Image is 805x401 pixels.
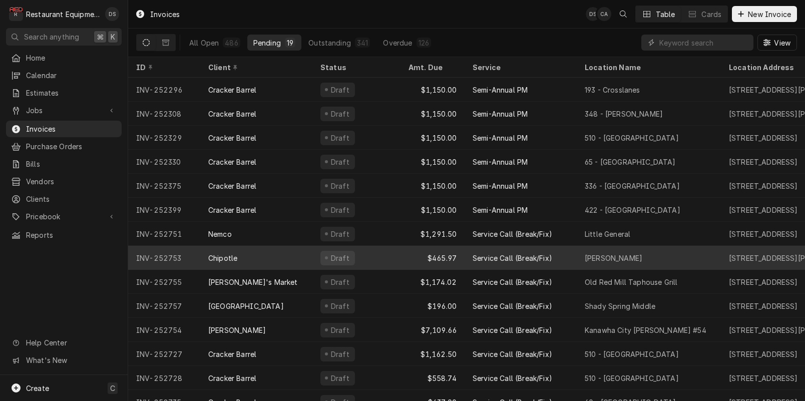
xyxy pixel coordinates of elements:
[208,181,256,191] div: Cracker Barrel
[6,67,122,84] a: Calendar
[6,191,122,207] a: Clients
[26,159,117,169] span: Bills
[128,78,200,102] div: INV-252296
[729,373,798,383] div: [STREET_ADDRESS]
[729,133,798,143] div: [STREET_ADDRESS]
[473,325,552,335] div: Service Call (Break/Fix)
[473,229,552,239] div: Service Call (Break/Fix)
[26,211,102,222] span: Pricebook
[473,85,528,95] div: Semi-Annual PM
[6,334,122,351] a: Go to Help Center
[26,337,116,348] span: Help Center
[128,102,200,126] div: INV-252308
[419,38,429,48] div: 126
[128,198,200,222] div: INV-252399
[128,150,200,174] div: INV-252330
[400,102,465,126] div: $1,150.00
[400,270,465,294] div: $1,174.02
[6,138,122,155] a: Purchase Orders
[585,133,679,143] div: 510 - [GEOGRAPHIC_DATA]
[585,109,663,119] div: 348 - [PERSON_NAME]
[329,85,351,95] div: Draft
[757,35,797,51] button: View
[329,109,351,119] div: Draft
[128,222,200,246] div: INV-252751
[473,349,552,359] div: Service Call (Break/Fix)
[585,325,706,335] div: Kanawha City [PERSON_NAME] #54
[473,253,552,263] div: Service Call (Break/Fix)
[729,229,798,239] div: [STREET_ADDRESS]
[473,205,528,215] div: Semi-Annual PM
[6,121,122,137] a: Invoices
[208,325,266,335] div: [PERSON_NAME]
[473,157,528,167] div: Semi-Annual PM
[473,109,528,119] div: Semi-Annual PM
[9,7,23,21] div: R
[400,318,465,342] div: $7,109.66
[329,373,351,383] div: Draft
[6,352,122,368] a: Go to What's New
[329,157,351,167] div: Draft
[656,9,675,20] div: Table
[400,246,465,270] div: $465.97
[585,253,642,263] div: [PERSON_NAME]
[26,176,117,187] span: Vendors
[320,62,390,73] div: Status
[729,349,798,359] div: [STREET_ADDRESS]
[400,150,465,174] div: $1,150.00
[26,88,117,98] span: Estimates
[586,7,600,21] div: DS
[24,32,79,42] span: Search anything
[585,301,655,311] div: Shady Spring Middle
[97,32,104,42] span: ⌘
[409,62,455,73] div: Amt. Due
[383,38,412,48] div: Overdue
[400,366,465,390] div: $558.74
[585,157,676,167] div: 65 - [GEOGRAPHIC_DATA]
[329,133,351,143] div: Draft
[585,373,679,383] div: 510 - [GEOGRAPHIC_DATA]
[26,194,117,204] span: Clients
[26,9,100,20] div: Restaurant Equipment Diagnostics
[357,38,368,48] div: 341
[329,229,351,239] div: Draft
[473,181,528,191] div: Semi-Annual PM
[473,62,567,73] div: Service
[128,342,200,366] div: INV-252727
[473,301,552,311] div: Service Call (Break/Fix)
[208,157,256,167] div: Cracker Barrel
[208,133,256,143] div: Cracker Barrel
[400,222,465,246] div: $1,291.50
[329,301,351,311] div: Draft
[729,277,798,287] div: [STREET_ADDRESS]
[128,294,200,318] div: INV-252757
[746,9,793,20] span: New Invoice
[585,181,680,191] div: 336 - [GEOGRAPHIC_DATA]
[586,7,600,21] div: Derek Stewart's Avatar
[208,62,302,73] div: Client
[128,366,200,390] div: INV-252728
[6,156,122,172] a: Bills
[400,78,465,102] div: $1,150.00
[253,38,281,48] div: Pending
[6,173,122,190] a: Vendors
[585,85,640,95] div: 193 - Crosslanes
[615,6,631,22] button: Open search
[208,277,298,287] div: [PERSON_NAME]'s Market
[26,70,117,81] span: Calendar
[329,253,351,263] div: Draft
[208,85,256,95] div: Cracker Barrel
[287,38,293,48] div: 19
[473,133,528,143] div: Semi-Annual PM
[6,102,122,119] a: Go to Jobs
[659,35,748,51] input: Keyword search
[729,157,798,167] div: [STREET_ADDRESS]
[732,6,797,22] button: New Invoice
[597,7,611,21] div: CA
[136,62,190,73] div: ID
[189,38,219,48] div: All Open
[208,253,237,263] div: Chipotle
[128,318,200,342] div: INV-252754
[729,181,798,191] div: [STREET_ADDRESS]
[329,205,351,215] div: Draft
